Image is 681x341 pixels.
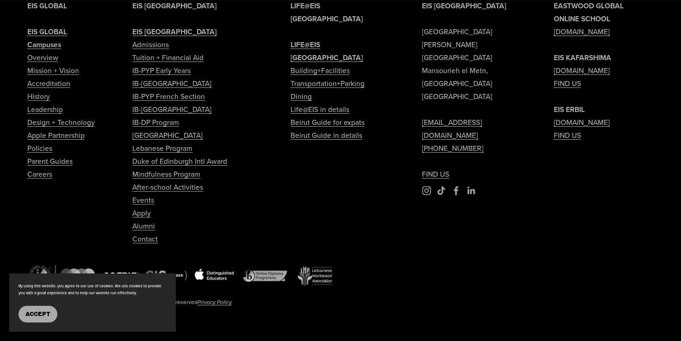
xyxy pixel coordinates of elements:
a: Parent Guides [27,155,73,168]
strong: EIS GLOBAL [27,26,67,37]
a: Campuses [27,38,61,51]
a: Lebanese Program [132,142,192,155]
em: Privacy Policy [198,298,232,306]
a: LIFE@EIS [GEOGRAPHIC_DATA] [291,38,391,64]
a: Privacy Policy [198,297,232,307]
a: Facebook [452,186,461,195]
a: Instagram [422,186,431,195]
a: Alumni [132,220,155,233]
a: FIND US [422,168,449,181]
a: [DOMAIN_NAME] [554,116,610,129]
a: Beirut Guide for expats [291,116,365,129]
strong: EIS [GEOGRAPHIC_DATA] [132,0,217,11]
a: TikTok [437,186,446,195]
a: Policies [27,142,52,155]
a: Beirut Guide in details [291,129,362,142]
a: IB-PYP Early Years [132,64,191,77]
strong: EIS KAFARSHIMA [554,52,611,63]
span: Accept [25,311,50,317]
a: Dining [291,90,312,103]
a: IB-[GEOGRAPHIC_DATA] [132,103,211,116]
section: Cookie banner [9,273,176,332]
a: Careers [27,168,52,181]
a: IB-PYP French Section [132,90,205,103]
a: EIS GLOBAL [27,25,67,38]
a: IB-DP Program [132,116,179,129]
a: Apply [132,207,151,220]
a: Mission + Vision [27,64,79,77]
strong: EIS GLOBAL [27,0,67,11]
a: Overview [27,51,58,64]
a: FIND US [554,77,581,90]
a: Accreditation [27,77,70,90]
a: Transportation+Parking [291,77,365,90]
a: Mindfulness Program [132,168,200,181]
a: EIS [GEOGRAPHIC_DATA] [132,25,217,38]
a: Duke of Edinburgh Intl Award [132,155,227,168]
a: After-school Activities [132,181,203,194]
a: Life@EIS in details [291,103,349,116]
a: Design + Technology [27,116,95,129]
a: History [27,90,50,103]
a: [PHONE_NUMBER] [422,142,483,155]
a: Leadership [27,103,63,116]
strong: EIS [GEOGRAPHIC_DATA] [422,0,506,11]
button: Accept [19,306,57,322]
a: [DOMAIN_NAME] [554,25,610,38]
a: [GEOGRAPHIC_DATA] [132,129,203,142]
strong: EIS ERBIL [554,104,585,115]
strong: LIFE@EIS [GEOGRAPHIC_DATA] [291,39,363,63]
a: Apple Partnership [27,129,85,142]
a: Tuition + Financial Aid [132,51,204,64]
strong: EIS [GEOGRAPHIC_DATA] [132,26,217,37]
a: Admissions [132,38,169,51]
a: Events [132,194,154,207]
a: [EMAIL_ADDRESS][DOMAIN_NAME] [422,116,522,142]
a: FIND US [554,129,581,142]
strong: EASTWOOD GLOBAL ONLINE SCHOOL [554,0,624,24]
strong: LIFE@EIS [GEOGRAPHIC_DATA] [291,0,363,24]
a: [DOMAIN_NAME] [554,64,610,77]
a: IB-[GEOGRAPHIC_DATA] [132,77,211,90]
a: LinkedIn [466,186,476,195]
p: By using this website, you agree to our use of cookies. We use cookies to provide you with a grea... [19,283,167,297]
a: Building+Facilities [291,64,350,77]
strong: Campuses [27,39,61,50]
a: Contact [132,233,158,246]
